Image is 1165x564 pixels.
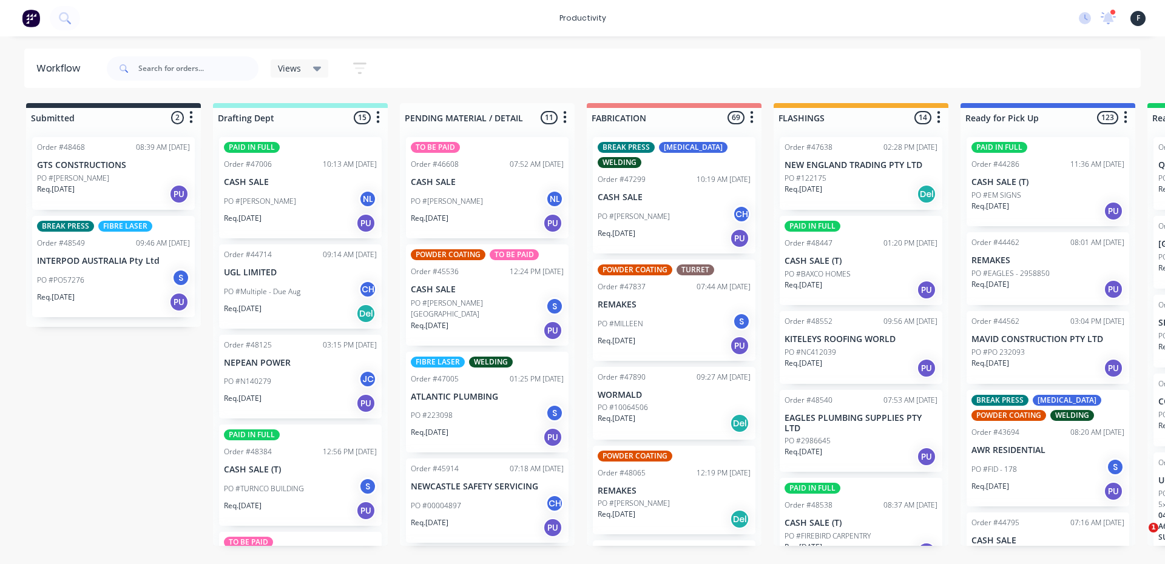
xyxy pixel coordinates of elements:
p: UGL LIMITED [224,267,377,278]
div: PAID IN FULL [785,221,840,232]
div: 07:53 AM [DATE] [883,395,937,406]
div: 09:46 AM [DATE] [136,238,190,249]
div: Del [730,509,749,529]
p: PO #[PERSON_NAME] [598,498,670,509]
div: S [172,269,190,287]
div: 11:36 AM [DATE] [1070,159,1124,170]
div: PU [356,213,376,233]
div: Order #4763802:28 PM [DATE]NEW ENGLAND TRADING PTY LTDPO #122175Req.[DATE]Del [780,137,942,210]
p: REMAKES [598,486,751,496]
div: 08:01 AM [DATE] [1070,237,1124,248]
div: Order #47638 [785,142,832,153]
div: Del [356,304,376,323]
div: S [359,477,377,495]
div: Order #44462 [971,237,1019,248]
p: Req. [DATE] [411,427,448,438]
div: 07:44 AM [DATE] [697,281,751,292]
div: NL [359,190,377,208]
p: Req. [DATE] [224,500,262,511]
div: 12:19 PM [DATE] [697,468,751,478]
div: BREAK PRESS[MEDICAL_DATA]POWDER COATINGWELDINGOrder #4369408:20 AM [DATE]AWR RESIDENTIALPO #FID -... [967,390,1129,506]
p: PO #FID - 178 [971,464,1017,475]
p: MAVID CONSTRUCTION PTY LTD [971,334,1124,344]
p: PO #PO 232093 [971,347,1025,358]
div: Order #48549 [37,238,85,249]
p: Req. [DATE] [37,184,75,195]
div: BREAK PRESS [598,142,655,153]
p: CASH SALE (T) [785,256,937,266]
div: PU [1104,280,1123,299]
div: POWDER COATING [598,451,672,462]
div: Order #48538 [785,500,832,511]
div: Del [917,184,936,204]
div: PU [917,447,936,466]
p: CASH SALE [598,192,751,203]
p: NEPEAN POWER [224,358,377,368]
p: Req. [DATE] [785,280,822,290]
div: Order #44562 [971,316,1019,327]
p: PO #[PERSON_NAME] [224,196,296,207]
p: PO #EM SIGNS [971,190,1021,201]
div: 10:19 AM [DATE] [697,174,751,185]
p: PO #TURNCO BUILDING [224,483,304,494]
div: 10:13 AM [DATE] [323,159,377,170]
div: 09:56 AM [DATE] [883,316,937,327]
p: PO #MILLEEN [598,318,643,329]
div: FIBRE LASERWELDINGOrder #4700501:25 PM [DATE]ATLANTIC PLUMBINGPO #223098SReq.[DATE]PU [406,352,569,453]
p: PO #2986645 [785,435,831,446]
div: PU [543,518,562,537]
span: 1 [1149,523,1158,532]
div: Order #4456203:04 PM [DATE]MAVID CONSTRUCTION PTY LTDPO #PO 232093Req.[DATE]PU [967,311,1129,384]
p: CASH SALE (T) [785,518,937,528]
div: Workflow [36,61,86,76]
div: Order #4846808:39 AM [DATE]GTS CONSTRUCTIONSPO #[PERSON_NAME]Req.[DATE]PU [32,137,195,210]
p: PO #N140279 [224,376,271,387]
p: Req. [DATE] [785,184,822,195]
p: CASH SALE [224,177,377,187]
p: Req. [DATE] [224,213,262,224]
div: productivity [553,9,612,27]
p: CASH SALE (T) [224,465,377,475]
p: INTERPOD AUSTRALIA Pty Ltd [37,256,190,266]
div: Order #47006 [224,159,272,170]
div: TO BE PAID [224,537,273,548]
div: S [545,297,564,315]
div: PAID IN FULL [224,142,280,153]
p: Req. [DATE] [785,446,822,457]
div: PAID IN FULL [971,142,1027,153]
div: WELDING [598,157,641,168]
p: PO #[PERSON_NAME] [37,173,109,184]
p: PO #10064506 [598,402,648,413]
div: PU [356,394,376,413]
div: CH [359,280,377,298]
div: 12:24 PM [DATE] [510,266,564,277]
div: Order #44714 [224,249,272,260]
div: [MEDICAL_DATA] [1033,395,1101,406]
div: 02:44 PM [DATE] [697,545,751,556]
p: Req. [DATE] [598,509,635,520]
div: 07:52 AM [DATE] [510,159,564,170]
p: CASH SALE (T) [971,177,1124,187]
div: Order #44795 [971,517,1019,528]
div: PU [356,501,376,520]
p: ATLANTIC PLUMBING [411,392,564,402]
div: WELDING [469,357,513,368]
div: BREAK PRESSFIBRE LASEROrder #4854909:46 AM [DATE]INTERPOD AUSTRALIA Pty LtdPO #PO57276SReq.[DATE]PU [32,216,195,317]
p: Req. [DATE] [598,335,635,346]
div: PAID IN FULLOrder #4838412:56 PM [DATE]CASH SALE (T)PO #TURNCO BUILDINGSReq.[DATE]PU [219,425,382,526]
p: CASH SALE [971,535,1124,546]
div: POWDER COATINGTO BE PAIDOrder #4553612:24 PM [DATE]CASH SALEPO #[PERSON_NAME][GEOGRAPHIC_DATA]SRe... [406,244,569,346]
p: WORMALD [598,390,751,400]
p: Req. [DATE] [785,358,822,369]
span: Views [278,62,301,75]
div: S [732,312,751,331]
div: 03:04 PM [DATE] [1070,316,1124,327]
div: POWDER COATING [598,264,672,275]
p: GTS CONSTRUCTIONS [37,160,190,170]
p: REMAKES [598,300,751,310]
div: 08:39 AM [DATE] [136,142,190,153]
div: [MEDICAL_DATA] [659,142,728,153]
div: POWDER COATING [411,249,485,260]
div: CH [732,205,751,223]
div: PU [730,336,749,355]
